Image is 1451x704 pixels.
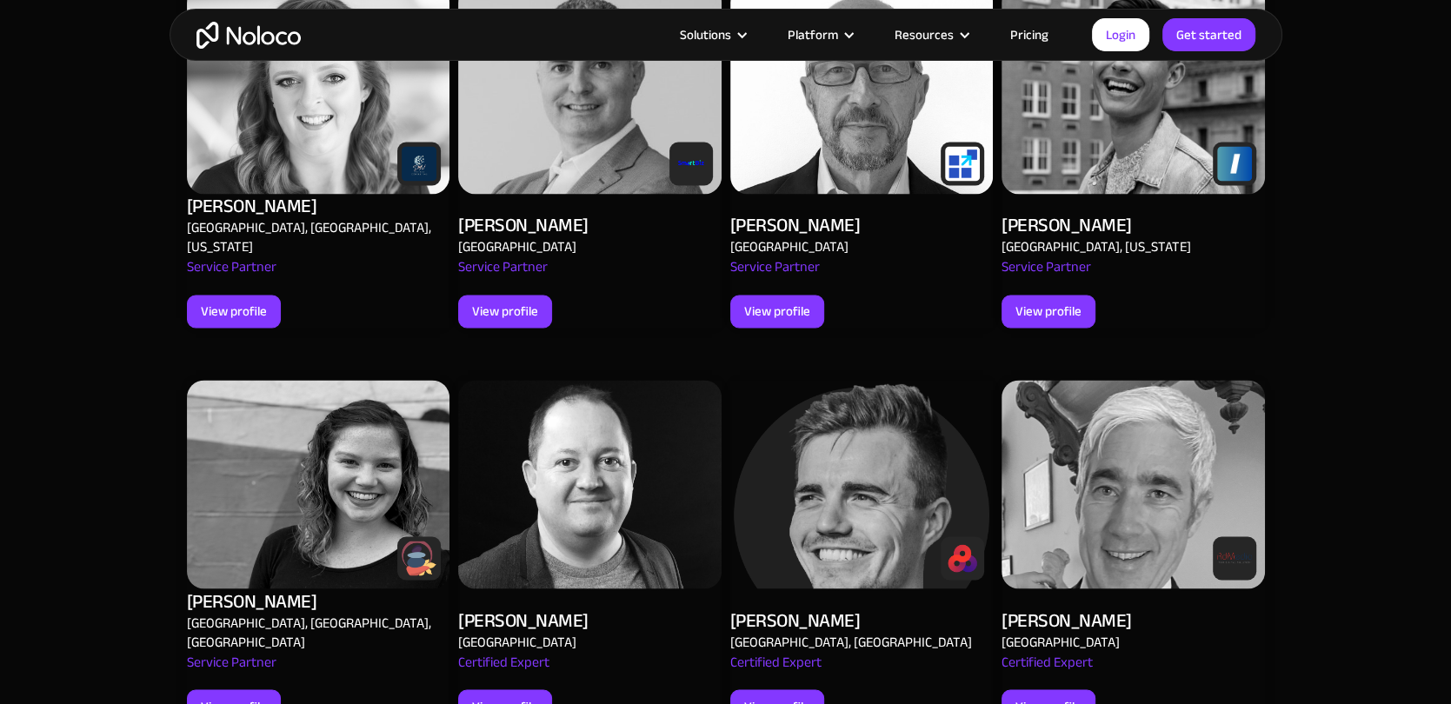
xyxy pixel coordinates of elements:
div: [GEOGRAPHIC_DATA], [US_STATE] [1002,237,1191,256]
img: Alex Vyshnevskiy - Noloco app builder Expert [458,380,722,588]
img: Alex Vyshnevskiy - Noloco app builder Expert [730,380,994,588]
div: View profile [201,300,267,322]
div: [GEOGRAPHIC_DATA], [GEOGRAPHIC_DATA], [US_STATE] [187,218,442,256]
div: Service Partner [458,256,548,295]
div: Service Partner [1002,256,1091,295]
div: [GEOGRAPHIC_DATA] [1002,632,1120,651]
div: Service Partner [187,651,276,689]
div: [GEOGRAPHIC_DATA] [730,237,849,256]
img: Alex Vyshnevskiy - Noloco app builder Expert [187,380,450,588]
div: Resources [895,23,954,46]
div: View profile [472,300,538,322]
div: [GEOGRAPHIC_DATA], [GEOGRAPHIC_DATA] [730,632,972,651]
div: View profile [1015,300,1082,322]
div: [PERSON_NAME] [1002,213,1132,237]
div: [GEOGRAPHIC_DATA], [GEOGRAPHIC_DATA], [GEOGRAPHIC_DATA] [187,613,442,651]
div: Solutions [658,23,766,46]
div: [PERSON_NAME] [187,194,317,218]
img: Alex Vyshnevskiy - Noloco app builder Expert [1002,380,1265,588]
a: Get started [1162,18,1255,51]
div: Resources [873,23,988,46]
div: [PERSON_NAME] [458,213,589,237]
div: Certified Expert [1002,651,1093,689]
div: [PERSON_NAME] [187,588,317,613]
a: Pricing [988,23,1070,46]
a: home [196,22,301,49]
a: Login [1092,18,1149,51]
div: Solutions [680,23,731,46]
div: [PERSON_NAME] [458,608,589,632]
div: Platform [788,23,838,46]
div: [GEOGRAPHIC_DATA] [458,237,576,256]
div: [PERSON_NAME] [730,608,861,632]
div: Service Partner [187,256,276,295]
div: [GEOGRAPHIC_DATA] [458,632,576,651]
div: Platform [766,23,873,46]
div: Certified Expert [730,651,822,689]
div: View profile [744,300,810,322]
div: [PERSON_NAME] [1002,608,1132,632]
div: Certified Expert [458,651,549,689]
div: [PERSON_NAME] [730,213,861,237]
div: Service Partner [730,256,820,295]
